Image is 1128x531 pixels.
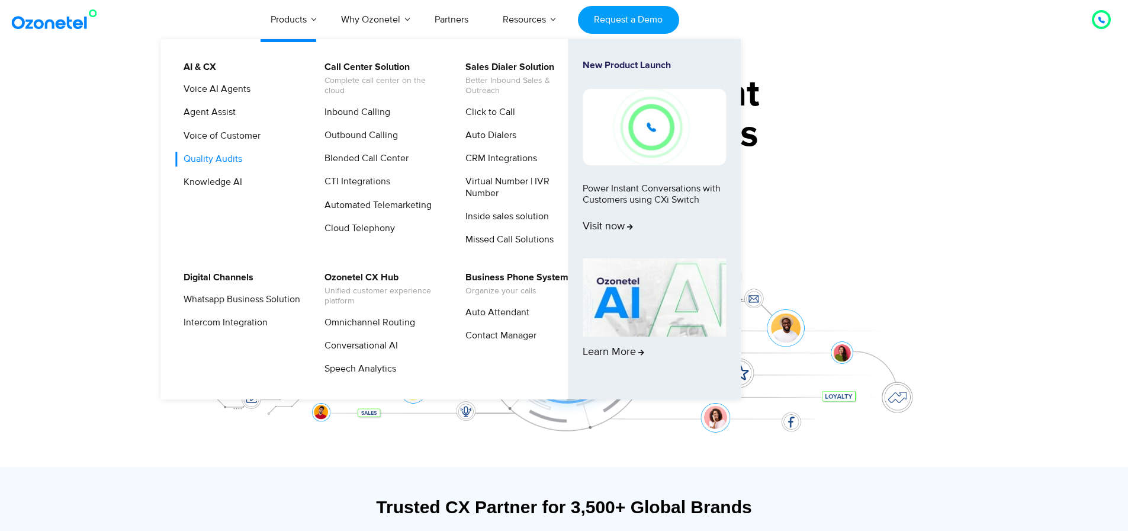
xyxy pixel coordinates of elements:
a: CTI Integrations [317,174,392,189]
a: Blended Call Center [317,151,410,166]
a: Contact Manager [458,328,538,343]
a: Inbound Calling [317,105,392,120]
span: Unified customer experience platform [324,286,441,306]
a: Missed Call Solutions [458,232,555,247]
a: Digital Channels [176,270,255,285]
span: Organize your calls [465,286,568,296]
a: AI & CX [176,60,218,75]
a: Sales Dialer SolutionBetter Inbound Sales & Outreach [458,60,584,98]
img: AI [583,258,726,337]
a: Request a Demo [578,6,679,34]
a: Knowledge AI [176,175,244,190]
a: Voice of Customer [176,129,262,143]
a: Ozonetel CX HubUnified customer experience platform [317,270,443,308]
a: Virtual Number | IVR Number [458,174,584,200]
a: Voice AI Agents [176,82,252,97]
a: Learn More [583,258,726,379]
a: Inside sales solution [458,209,551,224]
a: Call Center SolutionComplete call center on the cloud [317,60,443,98]
a: Omnichannel Routing [317,315,417,330]
a: Business Phone SystemOrganize your calls [458,270,570,298]
a: Automated Telemarketing [317,198,433,213]
a: Cloud Telephony [317,221,397,236]
a: Conversational AI [317,338,400,353]
span: Visit now [583,220,633,233]
a: New Product LaunchPower Instant Conversations with Customers using CXi SwitchVisit now [583,60,726,254]
span: Learn More [583,346,644,359]
a: Outbound Calling [317,128,400,143]
a: Auto Dialers [458,128,518,143]
a: Whatsapp Business Solution [176,292,302,307]
img: New-Project-17.png [583,89,726,165]
a: Agent Assist [176,105,237,120]
a: Quality Audits [176,152,244,167]
span: Better Inbound Sales & Outreach [465,76,582,96]
span: Complete call center on the cloud [324,76,441,96]
a: Click to Call [458,105,517,120]
a: CRM Integrations [458,151,539,166]
a: Intercom Integration [176,315,269,330]
a: Speech Analytics [317,362,398,376]
div: Trusted CX Partner for 3,500+ Global Brands [200,497,928,517]
a: Auto Attendant [458,305,531,320]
